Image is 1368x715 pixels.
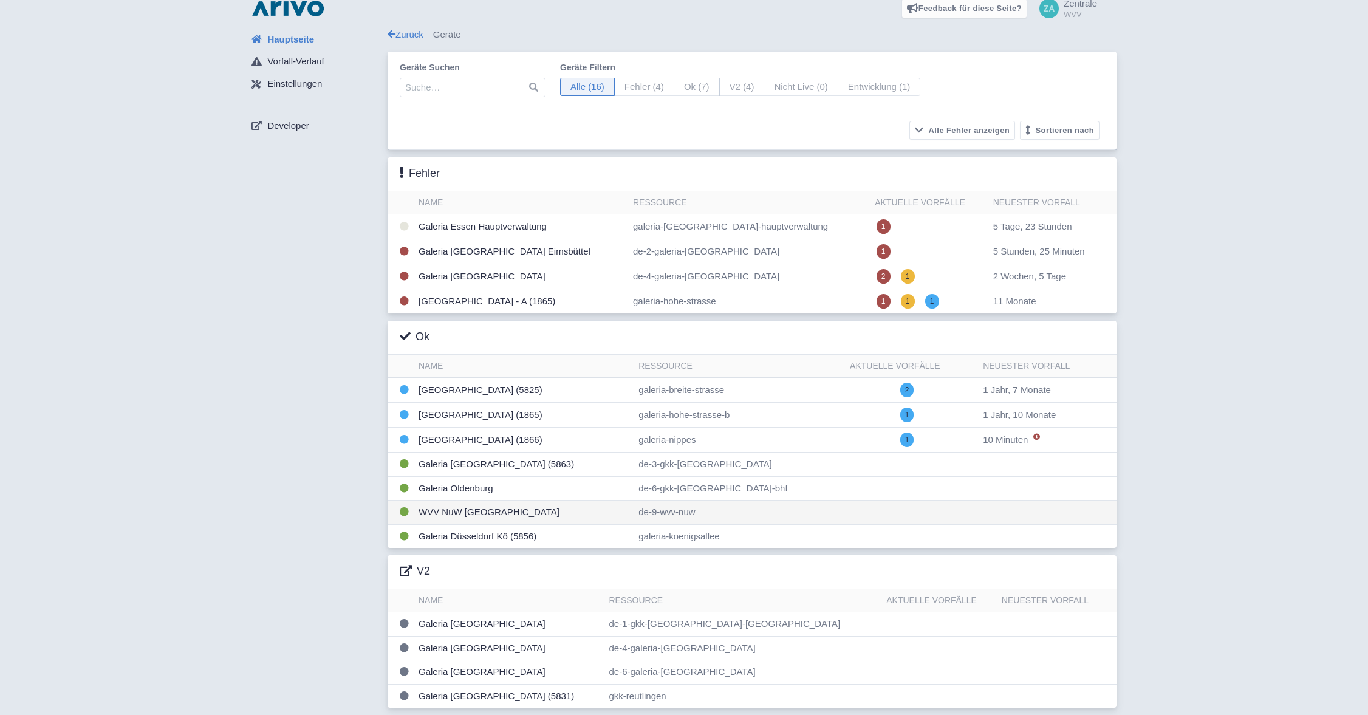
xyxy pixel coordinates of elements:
td: de-4-galeria-[GEOGRAPHIC_DATA] [604,636,881,660]
td: Galeria [GEOGRAPHIC_DATA] [414,264,628,289]
h3: Fehler [400,167,440,180]
td: Galeria [GEOGRAPHIC_DATA] (5863) [414,453,634,477]
th: Neuester Vorfall [978,355,1117,378]
td: Galeria Oldenburg [414,476,634,501]
td: de-1-gkk-[GEOGRAPHIC_DATA]-[GEOGRAPHIC_DATA] [604,612,881,637]
td: galeria-koenigsallee [634,524,845,548]
span: 1 [925,294,939,309]
span: 1 [877,244,891,259]
td: galeria-[GEOGRAPHIC_DATA]-hauptverwaltung [628,214,870,239]
div: Geräte [388,28,1117,42]
input: Suche… [400,78,545,97]
small: WVV [1064,10,1097,18]
span: 1 [877,219,891,234]
span: 2 [877,269,891,284]
label: Geräte suchen [400,61,545,74]
span: Developer [267,119,309,133]
span: 2 [900,383,914,397]
td: Galeria Essen Hauptverwaltung [414,214,628,239]
th: Aktuelle Vorfälle [881,589,997,612]
td: galeria-nippes [634,428,845,453]
th: Name [414,355,634,378]
td: [GEOGRAPHIC_DATA] (5825) [414,378,634,403]
span: 5 Tage, 23 Stunden [993,221,1072,231]
td: de-6-gkk-[GEOGRAPHIC_DATA]-bhf [634,476,845,501]
span: 10 Minuten [983,434,1028,445]
span: Nicht Live (0) [764,78,838,97]
span: Fehler (4) [614,78,674,97]
span: Einstellungen [267,77,322,91]
span: 11 Monate [993,296,1036,306]
td: de-6-galeria-[GEOGRAPHIC_DATA] [604,660,881,685]
span: 1 Jahr, 7 Monate [983,385,1051,395]
td: de-3-gkk-[GEOGRAPHIC_DATA] [634,453,845,477]
td: galeria-breite-strasse [634,378,845,403]
td: de-2-galeria-[GEOGRAPHIC_DATA] [628,239,870,264]
th: Neuester Vorfall [988,191,1117,214]
span: 1 Jahr, 10 Monate [983,409,1056,420]
td: [GEOGRAPHIC_DATA] - A (1865) [414,289,628,314]
a: Developer [242,114,388,137]
span: Vorfall-Verlauf [267,55,324,69]
span: 1 [901,269,915,284]
label: Geräte filtern [560,61,920,74]
td: galeria-hohe-strasse [628,289,870,314]
td: WVV NuW [GEOGRAPHIC_DATA] [414,501,634,525]
span: 1 [901,294,915,309]
th: Neuester Vorfall [997,589,1117,612]
th: Aktuelle Vorfälle [870,191,988,214]
td: de-4-galeria-[GEOGRAPHIC_DATA] [628,264,870,289]
h3: Ok [400,330,429,344]
span: V2 (4) [719,78,765,97]
span: Entwicklung (1) [838,78,921,97]
button: Alle Fehler anzeigen [909,121,1015,140]
td: Galeria Düsseldorf Kö (5856) [414,524,634,548]
span: Ok (7) [674,78,720,97]
th: Name [414,191,628,214]
span: 1 [900,433,914,447]
button: Sortieren nach [1020,121,1100,140]
td: [GEOGRAPHIC_DATA] (1865) [414,403,634,428]
td: Galeria [GEOGRAPHIC_DATA] Eimsbüttel [414,239,628,264]
a: Vorfall-Verlauf [242,50,388,74]
span: 2 Wochen, 5 Tage [993,271,1066,281]
a: Hauptseite [242,28,388,51]
td: Galeria [GEOGRAPHIC_DATA] [414,636,604,660]
td: de-9-wvv-nuw [634,501,845,525]
span: 1 [877,294,891,309]
td: Galeria [GEOGRAPHIC_DATA] [414,660,604,685]
h3: V2 [400,565,430,578]
a: Zurück [388,29,423,39]
td: Galeria [GEOGRAPHIC_DATA] [414,612,604,637]
th: Ressource [604,589,881,612]
th: Ressource [634,355,845,378]
th: Ressource [628,191,870,214]
span: 5 Stunden, 25 Minuten [993,246,1085,256]
td: galeria-hohe-strasse-b [634,403,845,428]
td: gkk-reutlingen [604,684,881,708]
span: Alle (16) [560,78,615,97]
span: 1 [900,408,914,422]
th: Name [414,589,604,612]
td: [GEOGRAPHIC_DATA] (1866) [414,428,634,453]
a: Einstellungen [242,73,388,96]
span: Hauptseite [267,33,314,47]
td: Galeria [GEOGRAPHIC_DATA] (5831) [414,684,604,708]
th: Aktuelle Vorfälle [845,355,978,378]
